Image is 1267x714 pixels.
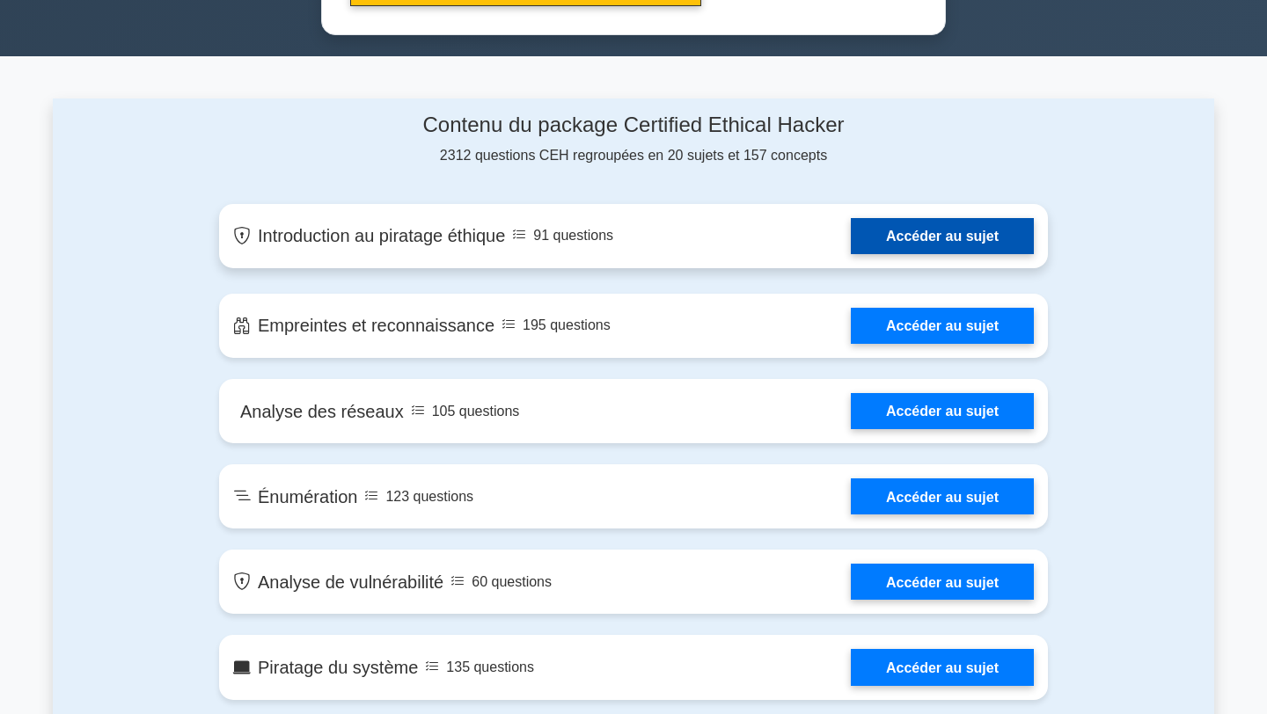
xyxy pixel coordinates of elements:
[851,649,1034,685] a: Accéder au sujet
[851,478,1034,514] a: Accéder au sujet
[851,393,1034,429] a: Accéder au sujet
[440,148,827,163] font: 2312 questions CEH regroupées en 20 sujets et 157 concepts
[851,308,1034,344] a: Accéder au sujet
[423,113,845,136] font: Contenu du package Certified Ethical Hacker
[851,218,1034,254] a: Accéder au sujet
[851,564,1034,600] a: Accéder au sujet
